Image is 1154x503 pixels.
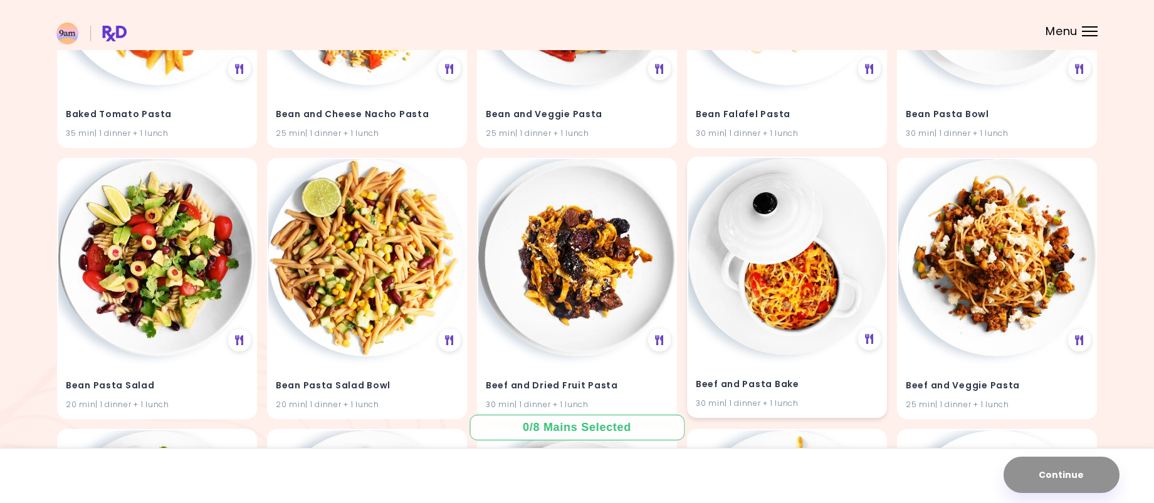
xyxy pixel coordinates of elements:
div: 30 min | 1 dinner + 1 lunch [486,398,668,410]
button: Continue [1004,457,1120,493]
h4: Bean Pasta Salad [66,376,248,396]
h4: Bean and Veggie Pasta [486,105,668,125]
div: 25 min | 1 dinner + 1 lunch [486,127,668,139]
div: 0 / 8 Mains Selected [514,420,641,435]
div: See Meal Plan [648,58,671,80]
div: 20 min | 1 dinner + 1 lunch [276,398,458,410]
div: 30 min | 1 dinner + 1 lunch [906,127,1088,139]
div: 30 min | 1 dinner + 1 lunch [696,397,878,409]
h4: Beef and Veggie Pasta [906,376,1088,396]
div: See Meal Plan [438,58,461,80]
div: See Meal Plan [1068,329,1091,351]
div: See Meal Plan [858,58,881,80]
div: See Meal Plan [438,329,461,351]
img: RxDiet [56,23,127,44]
h4: Baked Tomato Pasta [66,105,248,125]
h4: Bean and Cheese Nacho Pasta [276,105,458,125]
div: See Meal Plan [858,328,881,350]
div: 20 min | 1 dinner + 1 lunch [66,398,248,410]
h4: Bean Pasta Salad Bowl [276,376,458,396]
div: 30 min | 1 dinner + 1 lunch [696,127,878,139]
div: 25 min | 1 dinner + 1 lunch [276,127,458,139]
div: See Meal Plan [228,58,251,80]
div: 35 min | 1 dinner + 1 lunch [66,127,248,139]
div: See Meal Plan [648,329,671,351]
div: 25 min | 1 dinner + 1 lunch [906,398,1088,410]
div: See Meal Plan [1068,58,1091,80]
div: See Meal Plan [228,329,251,351]
h4: Beef and Dried Fruit Pasta [486,376,668,396]
span: Menu [1046,26,1078,37]
h4: Bean Pasta Bowl [906,105,1088,125]
h4: Bean Falafel Pasta [696,105,878,125]
h4: Beef and Pasta Bake [696,375,878,395]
